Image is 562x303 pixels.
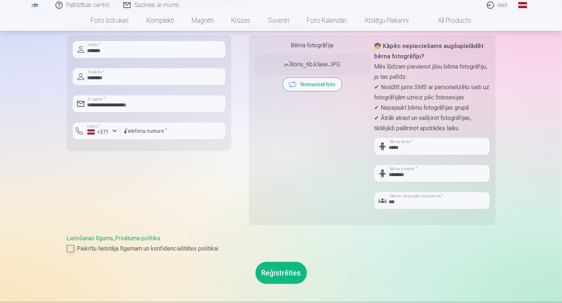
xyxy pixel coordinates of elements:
div: Bērna fotogrāfija [255,41,370,50]
a: Foto izdrukas [82,10,138,31]
a: Magnēti [183,10,222,31]
label: Valsts [84,124,102,129]
button: Reģistrēties [255,262,307,284]
img: /fa1 [31,3,39,7]
div: +371 [87,128,109,136]
a: Foto kalendāri [298,10,356,31]
p: ✔ Ātrāk atrast un sašķirot fotogrāfijas, tādējādi paātrinot apstrādes laiku [374,113,490,134]
strong: 🧒 Kāpēc nepieciešams augšupielādēt bērna fotogrāfiju? [374,43,484,60]
a: All products [417,10,480,31]
div: , [67,234,496,253]
a: Suvenīri [259,10,298,31]
p: ✔ Nepajaukt bērnu fotogrāfijas grupā [374,103,490,113]
a: Komplekti [138,10,183,31]
img: Boris_6b.klase.JPG [284,60,340,69]
p: Mēs lūdzam pievienot jūsu bērna fotogrāfiju, jo tas palīdz: [374,62,490,82]
a: Krūzes [222,10,259,31]
button: Nomainiet foto [283,78,342,91]
a: Lietošanas līgums [67,235,113,242]
label: Piekrītu lietotāja līgumam un konfidencialitātes politikai [67,244,496,253]
button: Valsts*+371 [73,123,120,139]
a: Privātuma politika [115,235,160,242]
p: ✔ Nosūtīt jums SMS ar personalizētu saiti uz fotogrāfijām uzreiz pēc fotosesijas [374,82,490,103]
a: Atslēgu piekariņi [356,10,417,31]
